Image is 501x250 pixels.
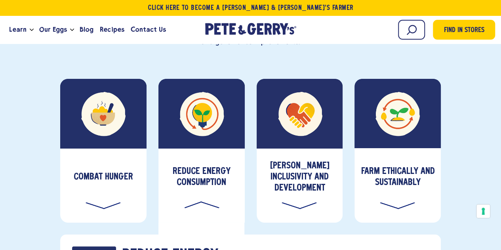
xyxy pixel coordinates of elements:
[39,25,67,34] span: Our Eggs
[76,19,97,40] a: Blog
[128,19,169,40] a: Contact Us
[9,25,27,34] span: Learn
[6,19,30,40] a: Learn
[263,160,337,194] h3: [PERSON_NAME] Inclusivity and Development
[433,20,495,40] a: Find in Stores
[398,20,425,40] input: Search
[30,29,34,31] button: Open the dropdown menu for Learn
[444,25,484,36] span: Find in Stores
[36,19,70,40] a: Our Eggs
[80,25,93,34] span: Blog
[70,29,74,31] button: Open the dropdown menu for Our Eggs
[100,25,124,34] span: Recipes
[476,204,490,218] button: Your consent preferences for tracking technologies
[131,25,166,34] span: Contact Us
[164,166,239,188] h3: Reduce Energy Consumption
[97,19,127,40] a: Recipes
[360,166,435,188] h3: Farm Ethically and Sustainably
[74,172,133,183] h3: Combat Hunger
